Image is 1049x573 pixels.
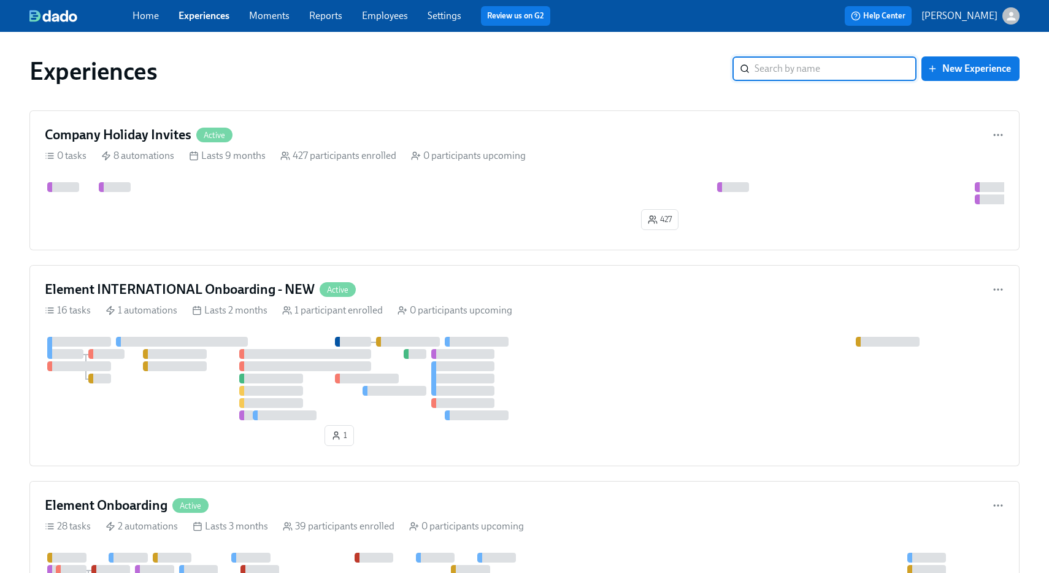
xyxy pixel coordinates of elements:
div: Lasts 3 months [193,520,268,533]
div: 427 participants enrolled [280,149,396,163]
div: 0 participants upcoming [398,304,512,317]
div: 16 tasks [45,304,91,317]
input: Search by name [755,56,916,81]
a: Element INTERNATIONAL Onboarding - NEWActive16 tasks 1 automations Lasts 2 months 1 participant e... [29,265,1020,466]
div: 0 participants upcoming [411,149,526,163]
a: Review us on G2 [487,10,544,22]
p: [PERSON_NAME] [921,9,997,23]
div: 2 automations [106,520,178,533]
div: Lasts 9 months [189,149,266,163]
span: 427 [648,213,672,226]
a: Employees [362,10,408,21]
span: Active [172,501,209,510]
h4: Company Holiday Invites [45,126,191,144]
img: dado [29,10,77,22]
span: Active [196,131,232,140]
div: 1 participant enrolled [282,304,383,317]
div: 8 automations [101,149,174,163]
button: 427 [641,209,678,230]
h4: Element INTERNATIONAL Onboarding - NEW [45,280,315,299]
div: Lasts 2 months [192,304,267,317]
div: 0 participants upcoming [409,520,524,533]
h1: Experiences [29,56,158,86]
a: Home [133,10,159,21]
div: 1 automations [106,304,177,317]
button: [PERSON_NAME] [921,7,1020,25]
button: 1 [325,425,354,446]
span: 1 [331,429,347,442]
a: dado [29,10,133,22]
a: Settings [428,10,461,21]
span: Help Center [851,10,905,22]
div: 28 tasks [45,520,91,533]
div: 39 participants enrolled [283,520,394,533]
h4: Element Onboarding [45,496,167,515]
a: Company Holiday InvitesActive0 tasks 8 automations Lasts 9 months 427 participants enrolled 0 par... [29,110,1020,250]
a: Reports [309,10,342,21]
button: Help Center [845,6,912,26]
div: 0 tasks [45,149,86,163]
button: New Experience [921,56,1020,81]
button: Review us on G2 [481,6,550,26]
span: Active [320,285,356,294]
span: New Experience [930,63,1011,75]
a: Moments [249,10,290,21]
a: Experiences [179,10,229,21]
